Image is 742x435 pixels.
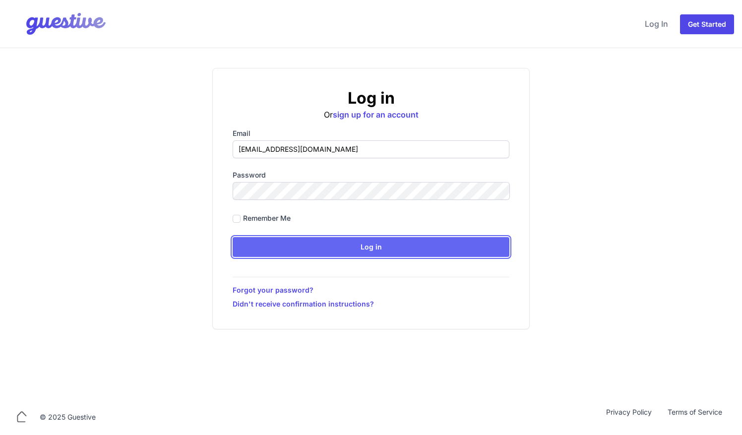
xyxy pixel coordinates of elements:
a: Log In [641,12,672,36]
a: sign up for an account [333,110,419,120]
a: Terms of Service [660,407,730,427]
input: you@example.com [233,140,509,158]
a: Privacy Policy [598,407,660,427]
label: Password [233,170,509,180]
div: Or [233,88,509,121]
label: Email [233,128,509,138]
input: Log in [233,237,509,257]
h2: Log in [233,88,509,108]
a: Get Started [680,14,734,34]
img: Your Company [8,4,108,44]
div: © 2025 Guestive [40,412,96,422]
label: Remember me [243,213,291,223]
a: Forgot your password? [233,285,509,295]
a: Didn't receive confirmation instructions? [233,299,509,309]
